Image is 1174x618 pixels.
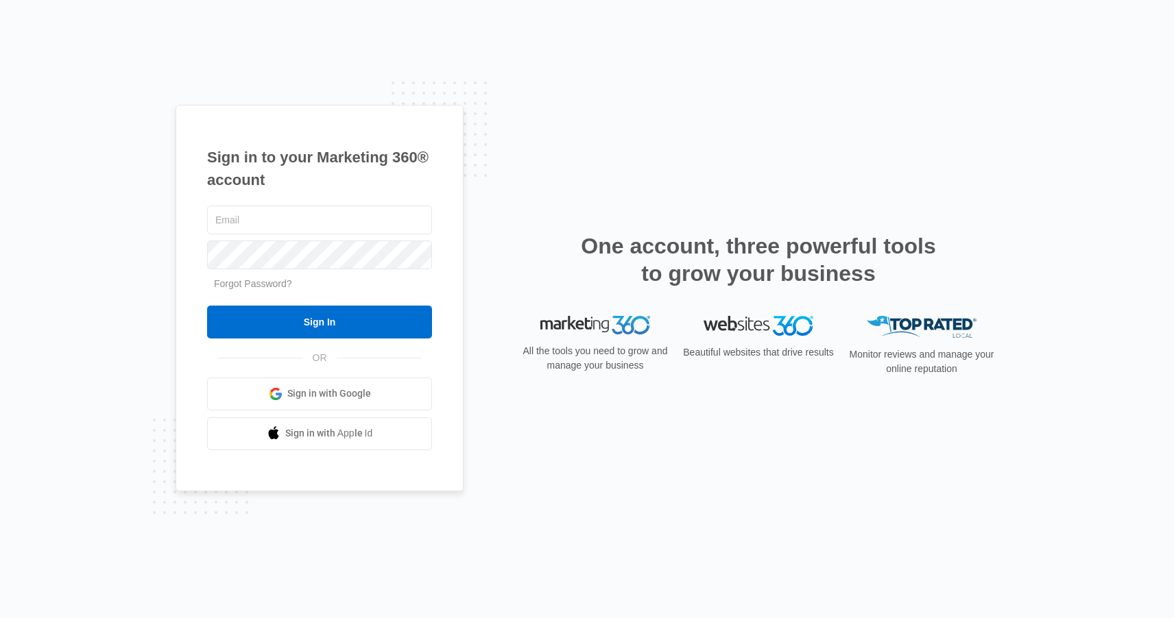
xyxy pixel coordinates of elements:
span: OR [303,351,337,365]
input: Email [207,206,432,234]
p: Beautiful websites that drive results [682,345,835,360]
h1: Sign in to your Marketing 360® account [207,146,432,191]
h2: One account, three powerful tools to grow your business [577,232,940,287]
input: Sign In [207,306,432,338]
p: Monitor reviews and manage your online reputation [845,347,998,376]
img: Marketing 360 [540,316,650,335]
span: Sign in with Google [287,386,371,401]
a: Sign in with Google [207,378,432,410]
img: Top Rated Local [867,316,977,338]
p: All the tools you need to grow and manage your business [518,344,672,373]
a: Forgot Password? [214,278,292,289]
a: Sign in with Apple Id [207,417,432,450]
img: Websites 360 [704,316,813,336]
span: Sign in with Apple Id [285,426,373,441]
